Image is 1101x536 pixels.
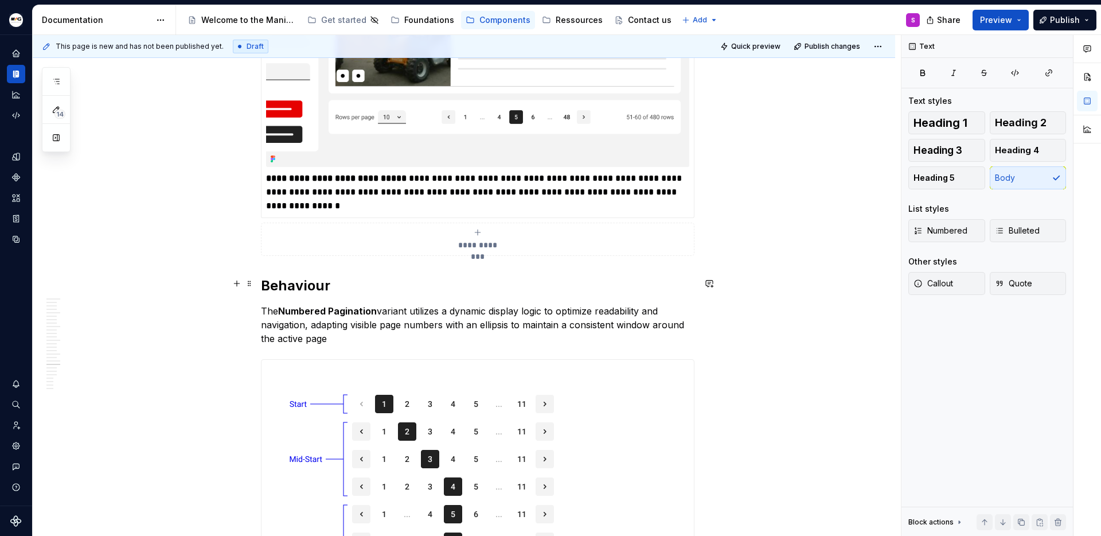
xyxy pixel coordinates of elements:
a: Code automation [7,106,25,125]
div: Get started [321,14,366,26]
button: Bulleted [990,219,1067,242]
span: 14 [54,110,65,119]
span: Quick preview [731,42,780,51]
span: Heading 4 [995,145,1039,156]
span: Publish [1050,14,1080,26]
span: Publish changes [805,42,860,51]
h2: Behaviour [261,277,694,295]
div: Components [479,14,530,26]
span: Share [937,14,961,26]
span: Heading 1 [913,117,967,129]
button: Publish changes [790,38,865,55]
a: Analytics [7,86,25,104]
a: Home [7,44,25,63]
a: Settings [7,437,25,455]
div: Other styles [908,256,957,267]
button: Callout [908,272,985,295]
a: Contact us [610,11,676,29]
span: Callout [913,278,953,289]
div: Ressources [556,14,603,26]
a: Components [7,168,25,187]
a: Assets [7,189,25,207]
div: Contact us [628,14,671,26]
a: Foundations [386,11,459,29]
span: Heading 3 [913,145,962,156]
button: Share [920,10,968,30]
button: Heading 5 [908,166,985,189]
button: Numbered [908,219,985,242]
a: Design tokens [7,147,25,166]
button: Heading 3 [908,139,985,162]
p: The variant utilizes a dynamic display logic to optimize readability and navigation, adapting vis... [261,304,694,345]
span: Bulleted [995,225,1040,236]
span: Add [693,15,707,25]
div: Welcome to the Manitou and [PERSON_NAME] Design System [201,14,296,26]
a: Storybook stories [7,209,25,228]
button: Publish [1033,10,1096,30]
div: S [911,15,915,25]
div: List styles [908,203,949,215]
button: Notifications [7,375,25,393]
button: Quote [990,272,1067,295]
button: Search ⌘K [7,395,25,414]
span: Numbered [913,225,967,236]
div: Documentation [42,14,150,26]
button: Add [678,12,721,28]
a: Components [461,11,535,29]
div: Foundations [404,14,454,26]
span: Draft [247,42,264,51]
span: This page is new and has not been published yet. [56,42,224,51]
a: Ressources [537,11,607,29]
svg: Supernova Logo [10,515,22,527]
a: Welcome to the Manitou and [PERSON_NAME] Design System [183,11,300,29]
strong: Numbered Pagination [278,305,377,317]
div: Page tree [183,9,676,32]
span: Preview [980,14,1012,26]
a: Data sources [7,230,25,248]
a: Documentation [7,65,25,83]
button: Heading 1 [908,111,985,134]
div: Block actions [908,514,964,530]
div: Text styles [908,95,952,107]
span: Heading 5 [913,172,955,184]
span: Heading 2 [995,117,1047,129]
a: Get started [303,11,384,29]
button: Heading 4 [990,139,1067,162]
a: Invite team [7,416,25,434]
button: Preview [973,10,1029,30]
button: Contact support [7,457,25,476]
img: e5cfe62c-2ffb-4aae-a2e8-6f19d60e01f1.png [9,13,23,27]
button: Heading 2 [990,111,1067,134]
span: Quote [995,278,1032,289]
button: Quick preview [717,38,786,55]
